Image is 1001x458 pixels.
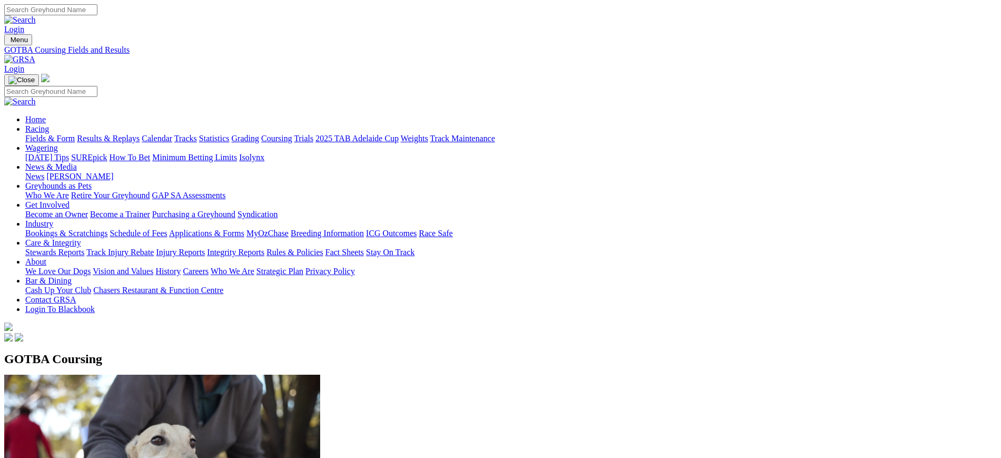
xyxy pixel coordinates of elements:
[90,210,150,219] a: Become a Trainer
[71,191,150,200] a: Retire Your Greyhound
[25,276,72,285] a: Bar & Dining
[401,134,428,143] a: Weights
[152,191,226,200] a: GAP SA Assessments
[110,229,167,238] a: Schedule of Fees
[25,134,997,143] div: Racing
[174,134,197,143] a: Tracks
[325,248,364,257] a: Fact Sheets
[25,172,997,181] div: News & Media
[25,153,69,162] a: [DATE] Tips
[25,257,46,266] a: About
[25,115,46,124] a: Home
[152,153,237,162] a: Minimum Betting Limits
[430,134,495,143] a: Track Maintenance
[4,25,24,34] a: Login
[25,238,81,247] a: Care & Integrity
[232,134,259,143] a: Grading
[25,219,53,228] a: Industry
[152,210,235,219] a: Purchasing a Greyhound
[8,76,35,84] img: Close
[4,4,97,15] input: Search
[305,267,355,276] a: Privacy Policy
[366,229,417,238] a: ICG Outcomes
[315,134,399,143] a: 2025 TAB Adelaide Cup
[25,210,88,219] a: Become an Owner
[25,191,997,200] div: Greyhounds as Pets
[25,134,75,143] a: Fields & Form
[4,45,997,55] a: GOTBA Coursing Fields and Results
[93,267,153,276] a: Vision and Values
[237,210,277,219] a: Syndication
[261,134,292,143] a: Coursing
[366,248,414,257] a: Stay On Track
[4,64,24,73] a: Login
[199,134,230,143] a: Statistics
[86,248,154,257] a: Track Injury Rebate
[142,134,172,143] a: Calendar
[4,55,35,64] img: GRSA
[11,36,28,44] span: Menu
[77,134,140,143] a: Results & Replays
[4,15,36,25] img: Search
[4,323,13,331] img: logo-grsa-white.png
[239,153,264,162] a: Isolynx
[25,267,91,276] a: We Love Our Dogs
[25,305,95,314] a: Login To Blackbook
[4,86,97,97] input: Search
[25,210,997,219] div: Get Involved
[4,97,36,106] img: Search
[155,267,181,276] a: History
[15,333,23,342] img: twitter.svg
[294,134,313,143] a: Trials
[4,74,39,86] button: Toggle navigation
[256,267,303,276] a: Strategic Plan
[4,333,13,342] img: facebook.svg
[207,248,264,257] a: Integrity Reports
[110,153,151,162] a: How To Bet
[41,74,49,82] img: logo-grsa-white.png
[25,124,49,133] a: Racing
[266,248,323,257] a: Rules & Policies
[291,229,364,238] a: Breeding Information
[246,229,289,238] a: MyOzChase
[169,229,244,238] a: Applications & Forms
[93,286,223,295] a: Chasers Restaurant & Function Centre
[183,267,209,276] a: Careers
[25,295,76,304] a: Contact GRSA
[25,172,44,181] a: News
[4,352,102,366] span: GOTBA Coursing
[25,181,92,190] a: Greyhounds as Pets
[25,229,107,238] a: Bookings & Scratchings
[25,267,997,276] div: About
[25,191,69,200] a: Who We Are
[25,200,70,209] a: Get Involved
[25,286,91,295] a: Cash Up Your Club
[71,153,107,162] a: SUREpick
[25,153,997,162] div: Wagering
[211,267,254,276] a: Who We Are
[46,172,113,181] a: [PERSON_NAME]
[4,34,32,45] button: Toggle navigation
[156,248,205,257] a: Injury Reports
[25,286,997,295] div: Bar & Dining
[25,162,77,171] a: News & Media
[25,143,58,152] a: Wagering
[25,229,997,238] div: Industry
[25,248,997,257] div: Care & Integrity
[25,248,84,257] a: Stewards Reports
[419,229,452,238] a: Race Safe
